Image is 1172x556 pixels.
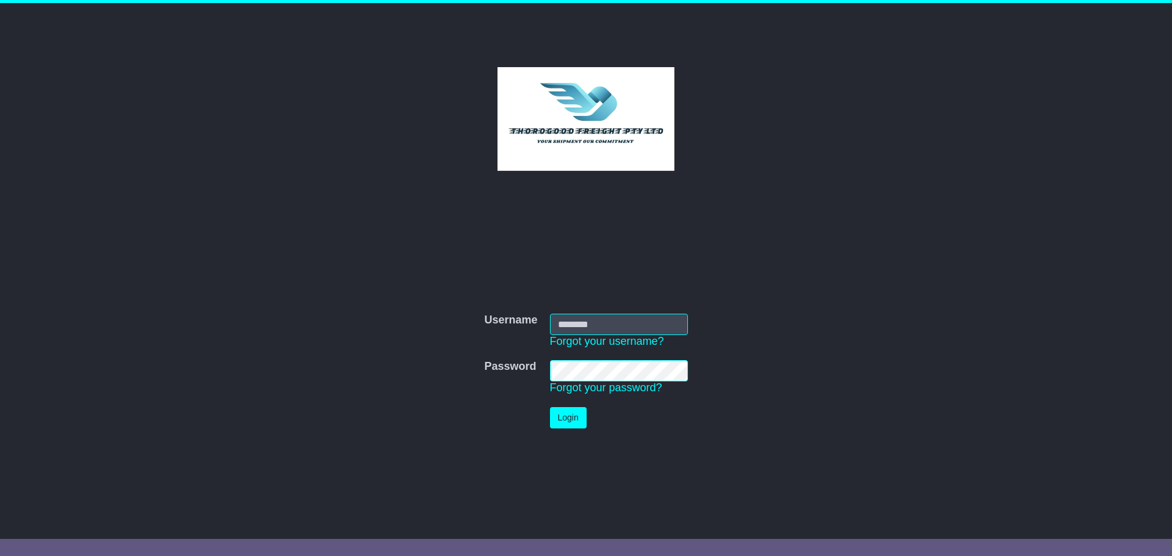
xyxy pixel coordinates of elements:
[550,381,662,394] a: Forgot your password?
[550,335,664,347] a: Forgot your username?
[484,314,537,327] label: Username
[484,360,536,374] label: Password
[550,407,587,428] button: Login
[497,67,675,171] img: Thorogood Freight Pty Ltd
